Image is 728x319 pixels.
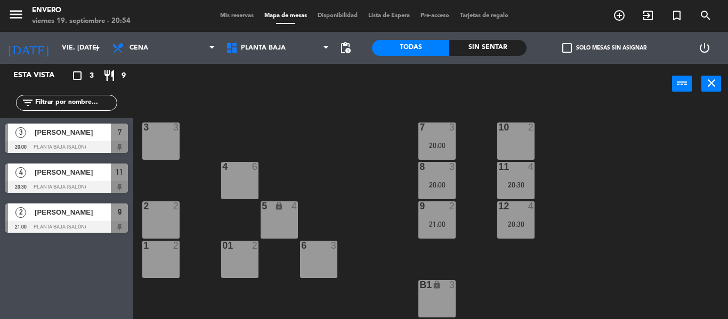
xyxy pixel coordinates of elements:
div: Todas [372,40,449,56]
div: 21:00 [418,220,456,228]
i: power_input [676,77,689,89]
span: Pre-acceso [415,13,455,19]
div: 20:00 [418,181,456,189]
button: close [701,76,721,92]
span: Planta Baja [241,44,286,52]
button: power_input [672,76,692,92]
div: 3 [449,280,456,290]
i: close [705,77,718,89]
div: viernes 19. septiembre - 20:54 [32,16,131,27]
i: search [699,9,712,22]
button: menu [8,6,24,26]
div: 3 [331,241,337,250]
div: 4 [528,162,535,171]
div: 6 [301,241,302,250]
span: 2 [15,207,26,218]
i: arrow_drop_down [91,42,104,54]
span: 11 [116,166,123,178]
div: 2 [252,241,258,250]
i: restaurant [103,69,116,82]
label: Solo mesas sin asignar [562,43,646,53]
div: 20:30 [497,220,535,228]
div: 2 [143,201,144,211]
span: Mis reservas [215,13,259,19]
span: [PERSON_NAME] [35,207,111,218]
div: 2 [449,201,456,211]
span: 9 [118,206,122,218]
div: 4 [222,162,223,171]
div: B1 [419,280,420,290]
div: 4 [292,201,298,211]
div: 6 [252,162,258,171]
span: 7 [118,126,122,138]
div: 3 [449,122,456,132]
div: Envero [32,5,131,16]
i: exit_to_app [642,9,654,22]
span: Disponibilidad [312,13,363,19]
span: Cena [130,44,148,52]
div: 8 [419,162,420,171]
div: 10 [498,122,499,132]
span: 3 [90,70,94,82]
i: power_settings_new [698,42,711,54]
div: 4 [528,201,535,211]
i: lock [432,280,441,289]
div: 3 [173,122,180,132]
span: [PERSON_NAME] [35,167,111,178]
span: 3 [15,127,26,138]
span: 9 [122,70,126,82]
div: 11 [498,162,499,171]
span: Lista de Espera [363,13,415,19]
span: 4 [15,167,26,178]
i: lock [274,201,284,210]
div: 9 [419,201,420,211]
i: filter_list [21,96,34,109]
div: Esta vista [5,69,77,82]
i: add_circle_outline [613,9,626,22]
div: 20:30 [497,181,535,189]
div: 01 [222,241,223,250]
span: Mapa de mesas [259,13,312,19]
span: pending_actions [339,42,352,54]
div: 3 [143,122,144,132]
span: Tarjetas de regalo [455,13,514,19]
input: Filtrar por nombre... [34,97,117,109]
i: turned_in_not [670,9,683,22]
span: [PERSON_NAME] [35,127,111,138]
div: 1 [143,241,144,250]
div: 7 [419,122,420,132]
i: crop_square [71,69,84,82]
div: 20:00 [418,142,456,149]
i: menu [8,6,24,22]
div: 2 [173,241,180,250]
div: 3 [449,162,456,171]
div: 12 [498,201,499,211]
span: check_box_outline_blank [562,43,572,53]
div: 2 [528,122,535,132]
div: Sin sentar [449,40,527,56]
div: 2 [173,201,180,211]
